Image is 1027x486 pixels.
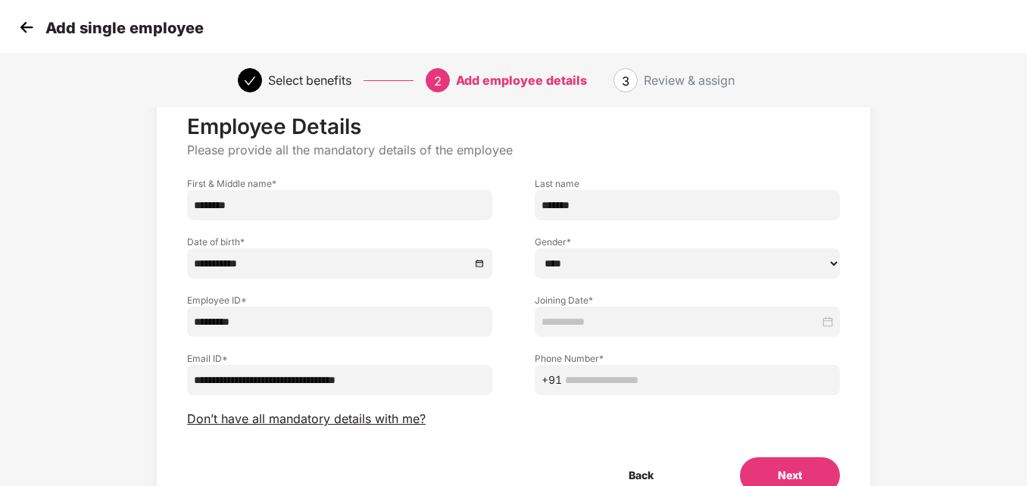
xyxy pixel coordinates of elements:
span: 2 [434,73,442,89]
label: Email ID [187,352,492,365]
label: Gender [535,235,840,248]
span: +91 [542,372,562,388]
p: Employee Details [187,114,840,139]
label: Date of birth [187,235,492,248]
label: Phone Number [535,352,840,365]
label: First & Middle name [187,177,492,190]
span: check [244,75,256,87]
div: Add employee details [456,68,587,92]
span: 3 [622,73,629,89]
p: Add single employee [45,19,204,37]
p: Please provide all the mandatory details of the employee [187,142,840,158]
div: Select benefits [268,68,351,92]
div: Review & assign [644,68,735,92]
label: Employee ID [187,294,492,307]
span: Don’t have all mandatory details with me? [187,411,426,427]
label: Last name [535,177,840,190]
img: svg+xml;base64,PHN2ZyB4bWxucz0iaHR0cDovL3d3dy53My5vcmcvMjAwMC9zdmciIHdpZHRoPSIzMCIgaGVpZ2h0PSIzMC... [15,16,38,39]
label: Joining Date [535,294,840,307]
